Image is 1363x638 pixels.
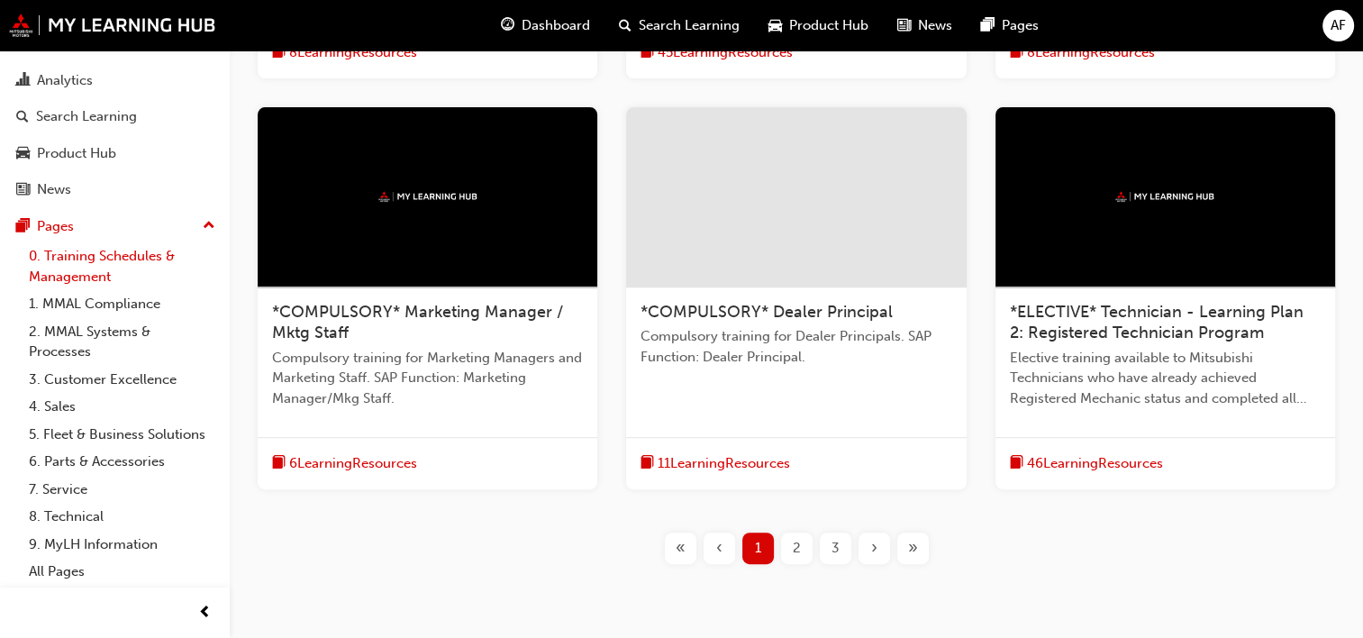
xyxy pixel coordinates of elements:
[641,452,790,475] button: book-icon11LearningResources
[768,14,782,37] span: car-icon
[22,476,223,504] a: 7. Service
[22,393,223,421] a: 4. Sales
[789,15,868,36] span: Product Hub
[7,64,223,97] a: Analytics
[22,242,223,290] a: 0. Training Schedules & Management
[7,173,223,206] a: News
[700,533,739,564] button: Previous page
[1027,42,1155,63] span: 8 Learning Resources
[198,602,212,624] span: prev-icon
[641,41,793,64] button: book-icon45LearningResources
[641,302,893,322] span: *COMPULSORY* Dealer Principal
[739,533,777,564] button: Page 1
[16,146,30,162] span: car-icon
[1115,191,1214,203] img: mmal
[22,531,223,559] a: 9. MyLH Information
[16,219,30,235] span: pages-icon
[9,14,216,37] img: mmal
[37,216,74,237] div: Pages
[272,41,417,64] button: book-icon8LearningResources
[831,538,840,559] span: 3
[676,538,686,559] span: «
[658,453,790,474] span: 11 Learning Resources
[894,533,932,564] button: Last page
[755,538,761,559] span: 1
[855,533,894,564] button: Next page
[22,558,223,586] a: All Pages
[486,7,604,44] a: guage-iconDashboard
[641,326,951,367] span: Compulsory training for Dealer Principals. SAP Function: Dealer Principal.
[816,533,855,564] button: Page 3
[995,107,1335,489] a: mmal*ELECTIVE* Technician - Learning Plan 2: Registered Technician ProgramElective training avail...
[378,191,477,203] img: mmal
[22,421,223,449] a: 5. Fleet & Business Solutions
[641,41,654,64] span: book-icon
[1010,452,1163,475] button: book-icon46LearningResources
[641,452,654,475] span: book-icon
[7,100,223,133] a: Search Learning
[289,42,417,63] span: 8 Learning Resources
[908,538,918,559] span: »
[1010,452,1023,475] span: book-icon
[272,452,286,475] span: book-icon
[626,107,966,489] a: *COMPULSORY* Dealer PrincipalCompulsory training for Dealer Principals. SAP Function: Dealer Prin...
[22,290,223,318] a: 1. MMAL Compliance
[258,107,597,489] a: mmal*COMPULSORY* Marketing Manager / Mktg StaffCompulsory training for Marketing Managers and Mar...
[716,538,722,559] span: ‹
[1010,41,1023,64] span: book-icon
[272,302,563,343] span: *COMPULSORY* Marketing Manager / Mktg Staff
[1331,15,1346,36] span: AF
[981,14,995,37] span: pages-icon
[897,14,911,37] span: news-icon
[272,452,417,475] button: book-icon6LearningResources
[7,23,223,210] button: DashboardAnalyticsSearch LearningProduct HubNews
[1010,348,1321,409] span: Elective training available to Mitsubishi Technicians who have already achieved Registered Mechan...
[1322,10,1354,41] button: AF
[289,453,417,474] span: 6 Learning Resources
[7,210,223,243] button: Pages
[639,15,740,36] span: Search Learning
[658,42,793,63] span: 45 Learning Resources
[1002,15,1039,36] span: Pages
[203,214,215,238] span: up-icon
[522,15,590,36] span: Dashboard
[1027,453,1163,474] span: 46 Learning Resources
[793,538,801,559] span: 2
[272,348,583,409] span: Compulsory training for Marketing Managers and Marketing Staff. SAP Function: Marketing Manager/M...
[37,143,116,164] div: Product Hub
[22,503,223,531] a: 8. Technical
[1010,41,1155,64] button: book-icon8LearningResources
[22,318,223,366] a: 2. MMAL Systems & Processes
[619,14,632,37] span: search-icon
[754,7,883,44] a: car-iconProduct Hub
[777,533,816,564] button: Page 2
[871,538,877,559] span: ›
[36,106,137,127] div: Search Learning
[7,137,223,170] a: Product Hub
[16,73,30,89] span: chart-icon
[883,7,967,44] a: news-iconNews
[272,41,286,64] span: book-icon
[22,366,223,394] a: 3. Customer Excellence
[604,7,754,44] a: search-iconSearch Learning
[967,7,1053,44] a: pages-iconPages
[37,179,71,200] div: News
[22,448,223,476] a: 6. Parts & Accessories
[918,15,952,36] span: News
[1010,302,1304,343] span: *ELECTIVE* Technician - Learning Plan 2: Registered Technician Program
[661,533,700,564] button: First page
[16,182,30,198] span: news-icon
[37,70,93,91] div: Analytics
[501,14,514,37] span: guage-icon
[16,109,29,125] span: search-icon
